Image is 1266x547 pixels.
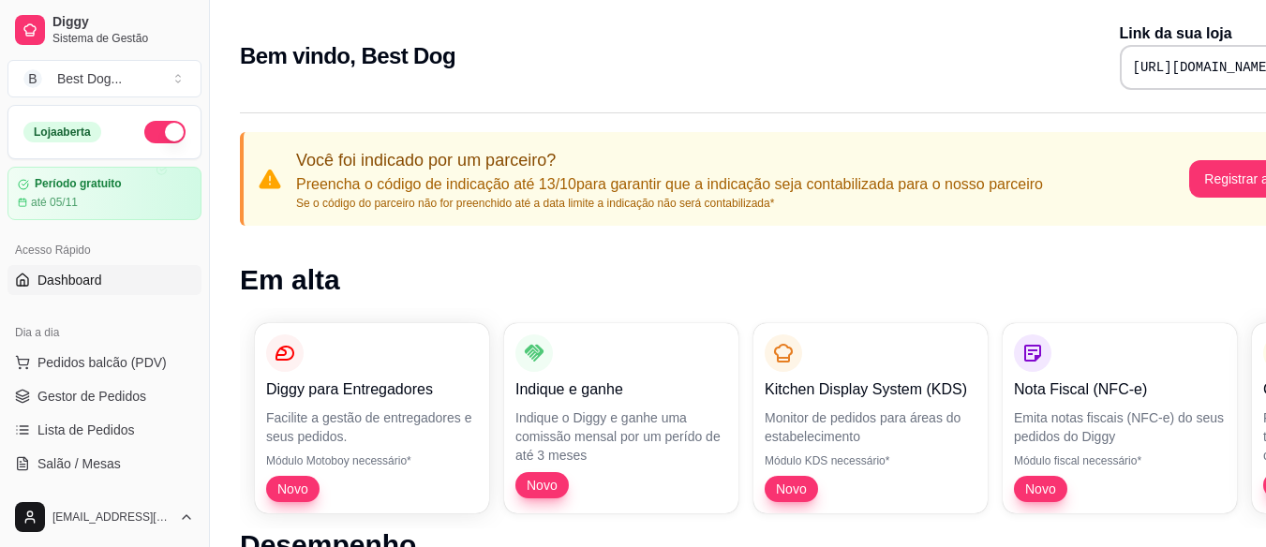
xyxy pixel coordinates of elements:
[504,323,738,513] button: Indique e ganheIndique o Diggy e ganhe uma comissão mensal por um perído de até 3 mesesNovo
[1018,480,1064,498] span: Novo
[37,421,135,439] span: Lista de Pedidos
[753,323,988,513] button: Kitchen Display System (KDS)Monitor de pedidos para áreas do estabelecimentoMódulo KDS necessário...
[1003,323,1237,513] button: Nota Fiscal (NFC-e)Emita notas fiscais (NFC-e) do seus pedidos do DiggyMódulo fiscal necessário*Novo
[7,381,201,411] a: Gestor de Pedidos
[7,449,201,479] a: Salão / Mesas
[37,454,121,473] span: Salão / Mesas
[7,347,201,377] button: Pedidos balcão (PDV)
[52,14,194,31] span: Diggy
[37,387,146,406] span: Gestor de Pedidos
[266,408,478,446] p: Facilite a gestão de entregadores e seus pedidos.
[35,177,122,191] article: Período gratuito
[240,41,455,71] h2: Bem vindo, Best Dog
[31,195,78,210] article: até 05/11
[52,31,194,46] span: Sistema de Gestão
[7,265,201,295] a: Dashboard
[7,167,201,220] a: Período gratuitoaté 05/11
[7,495,201,540] button: [EMAIL_ADDRESS][DOMAIN_NAME]
[7,415,201,445] a: Lista de Pedidos
[255,323,489,513] button: Diggy para EntregadoresFacilite a gestão de entregadores e seus pedidos.Módulo Motoboy necessário...
[765,408,976,446] p: Monitor de pedidos para áreas do estabelecimento
[7,482,201,512] a: Diggy Botnovo
[270,480,316,498] span: Novo
[768,480,814,498] span: Novo
[515,408,727,465] p: Indique o Diggy e ganhe uma comissão mensal por um perído de até 3 meses
[52,510,171,525] span: [EMAIL_ADDRESS][DOMAIN_NAME]
[296,196,1043,211] p: Se o código do parceiro não for preenchido até a data limite a indicação não será contabilizada*
[7,235,201,265] div: Acesso Rápido
[1014,453,1226,468] p: Módulo fiscal necessário*
[7,60,201,97] button: Select a team
[515,378,727,401] p: Indique e ganhe
[765,453,976,468] p: Módulo KDS necessário*
[23,122,101,142] div: Loja aberta
[57,69,122,88] div: Best Dog ...
[266,378,478,401] p: Diggy para Entregadores
[7,7,201,52] a: DiggySistema de Gestão
[23,69,42,88] span: B
[7,318,201,347] div: Dia a dia
[296,147,1043,173] p: Você foi indicado por um parceiro?
[1014,378,1226,401] p: Nota Fiscal (NFC-e)
[296,173,1043,196] p: Preencha o código de indicação até 13/10 para garantir que a indicação seja contabilizada para o ...
[1014,408,1226,446] p: Emita notas fiscais (NFC-e) do seus pedidos do Diggy
[144,121,186,143] button: Alterar Status
[266,453,478,468] p: Módulo Motoboy necessário*
[765,378,976,401] p: Kitchen Display System (KDS)
[519,476,565,495] span: Novo
[37,353,167,372] span: Pedidos balcão (PDV)
[37,271,102,289] span: Dashboard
